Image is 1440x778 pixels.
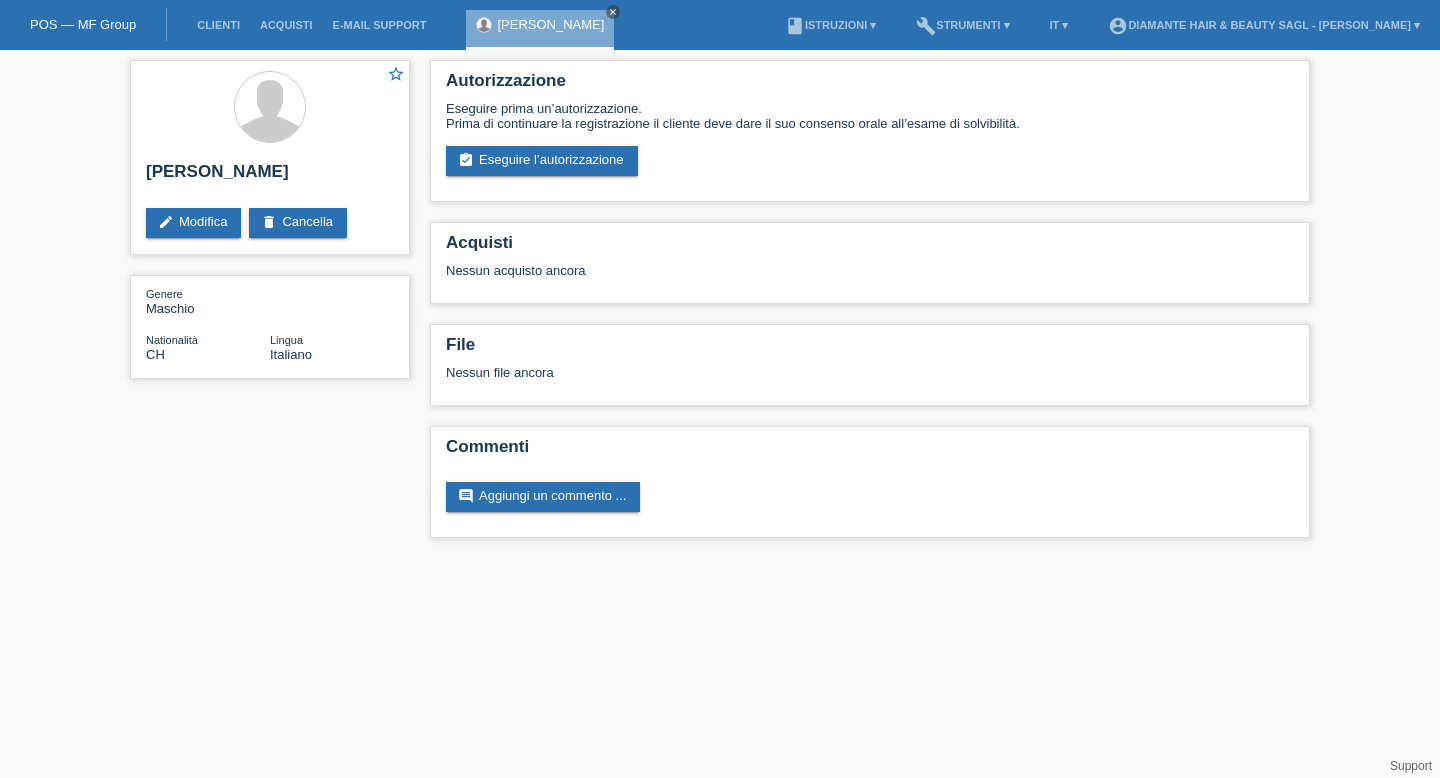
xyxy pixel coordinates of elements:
[906,19,1019,31] a: buildStrumenti ▾
[446,482,640,512] a: commentAggiungi un commento ...
[446,101,1294,131] div: Eseguire prima un’autorizzazione. Prima di continuare la registrazione il cliente deve dare il su...
[916,16,936,36] i: build
[606,5,620,19] a: close
[785,16,805,36] i: book
[187,19,250,31] a: Clienti
[446,365,1057,380] div: Nessun file ancora
[446,233,1294,263] h2: Acquisti
[250,19,323,31] a: Acquisti
[446,335,1294,365] h2: File
[146,334,198,346] span: Nationalità
[146,162,394,192] h2: [PERSON_NAME]
[446,263,1294,293] div: Nessun acquisto ancora
[1098,19,1430,31] a: account_circleDIAMANTE HAIR & BEAUTY SAGL - [PERSON_NAME] ▾
[458,152,474,168] i: assignment_turned_in
[458,488,474,504] i: comment
[146,347,165,362] span: Svizzera
[146,208,241,238] a: editModifica
[261,214,277,230] i: delete
[249,208,347,238] a: deleteCancella
[146,286,270,316] div: Maschio
[1390,759,1432,773] a: Support
[1040,19,1079,31] a: IT ▾
[158,214,174,230] i: edit
[446,146,638,176] a: assignment_turned_inEseguire l’autorizzazione
[30,17,136,32] a: POS — MF Group
[497,17,604,32] a: [PERSON_NAME]
[446,437,1294,467] h2: Commenti
[387,65,405,86] a: star_border
[323,19,437,31] a: E-mail Support
[608,7,618,17] i: close
[146,288,183,300] span: Genere
[775,19,886,31] a: bookIstruzioni ▾
[270,334,303,346] span: Lingua
[446,71,1294,101] h2: Autorizzazione
[387,65,405,83] i: star_border
[1108,16,1128,36] i: account_circle
[270,347,312,362] span: Italiano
